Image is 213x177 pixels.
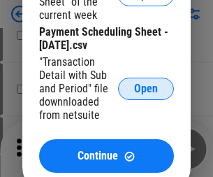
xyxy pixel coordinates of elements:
button: Open [118,78,174,100]
span: Continue [78,150,118,162]
button: ContinueContinue [39,139,174,173]
img: Continue [124,150,135,162]
div: Payment Scheduling Sheet - [DATE].csv [39,25,174,52]
div: "Transaction Detail with Sub and Period" file downnloaded from netsuite [39,55,118,122]
span: Open [134,83,158,94]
